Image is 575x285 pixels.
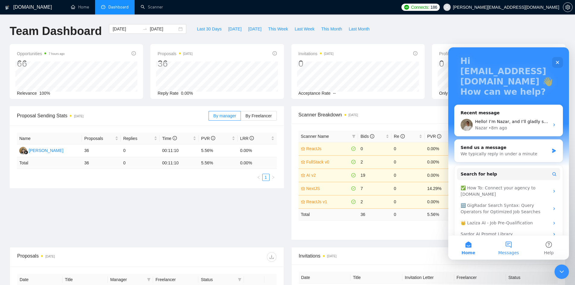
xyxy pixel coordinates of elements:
td: 0.00% [425,195,458,208]
span: Invitations [299,252,558,260]
span: download [267,255,276,259]
th: Date [299,272,351,283]
span: Relevance [17,91,37,96]
span: Proposals [158,50,193,57]
span: info-circle [173,136,177,140]
a: ReactJs v1 [306,198,350,205]
iframe: Intercom live chat [448,47,569,260]
td: 5.56% [199,144,238,157]
time: [DATE] [324,52,334,55]
td: 0 [391,155,425,169]
span: Hello! I’m Nazar, and I’ll gladly support you with your request 😊 Please allow me a couple of min... [27,72,315,77]
div: Nazar [27,78,39,84]
td: 14.29% [425,182,458,195]
span: filter [238,278,241,281]
span: Proposals [84,135,114,142]
button: This Week [265,24,291,34]
button: This Month [318,24,345,34]
div: Sardor AI Prompt Library [12,184,101,190]
td: 36 [82,157,121,169]
span: Status [201,276,235,283]
th: Freelancer [454,272,506,283]
span: user [445,5,449,9]
td: 0.00% [425,142,458,155]
a: NextJS [306,185,350,192]
div: 👑 Laziza AI - Job Pre-Qualification [12,173,101,179]
div: [PERSON_NAME] [29,147,63,154]
td: 00:11:10 [160,144,199,157]
time: [DATE] [45,255,55,258]
a: ReactJs [306,145,350,152]
div: ✅ How To: Connect your agency to [DOMAIN_NAME] [9,135,112,153]
span: Replies [123,135,153,142]
li: Previous Page [255,174,262,181]
time: [DATE] [349,113,358,117]
td: Total [17,157,82,169]
div: Close [104,10,115,21]
button: setting [563,2,573,12]
div: ✅ How To: Connect your agency to [DOMAIN_NAME] [12,138,101,150]
button: Last Month [345,24,373,34]
th: Name [17,133,82,144]
span: Re [394,134,405,139]
div: Proposals [17,252,147,262]
th: Invitation Letter [402,272,454,283]
span: Invitations [299,50,334,57]
span: info-circle [437,134,441,138]
span: Last 30 Days [197,26,222,32]
a: FullStack v0 [306,159,350,165]
span: Search for help [12,124,49,130]
time: 7 hours ago [49,52,65,55]
a: 1 [263,174,269,181]
div: 36 [158,58,193,69]
span: By manager [213,113,236,118]
td: 0 [391,169,425,182]
a: AI v2 [306,172,350,179]
div: 0 [299,58,334,69]
td: 0 [121,144,160,157]
span: info-circle [413,51,417,55]
span: check-circle [351,200,356,204]
span: Manager [110,276,145,283]
span: setting [563,5,572,10]
span: info-circle [250,136,254,140]
td: 5.56 % [199,157,238,169]
span: This Month [321,26,342,32]
img: gigradar-bm.png [24,150,28,154]
div: 🔠 GigRadar Search Syntax: Query Operators for Optimized Job Searches [9,153,112,170]
span: PVR [201,136,215,141]
a: homeHome [71,5,89,10]
span: info-circle [401,134,405,138]
span: LRR [240,136,254,141]
span: Messages [50,203,71,207]
span: Bids [360,134,374,139]
span: check-circle [351,160,356,164]
input: End date [150,26,177,32]
span: [DATE] [248,26,261,32]
img: ES [19,147,27,154]
td: 0 [121,157,160,169]
span: Acceptance Rate [299,91,331,96]
span: Dashboard [108,5,129,10]
div: We typically reply in under a minute [12,103,101,110]
li: Next Page [270,174,277,181]
span: to [142,27,147,31]
td: 0.00 % [238,157,276,169]
span: Connects: [411,4,429,11]
div: Send us a messageWe typically reply in under a minute [6,92,115,115]
span: By Freelancer [245,113,272,118]
td: 0.00% [425,169,458,182]
span: Only exclusive agency members [439,91,500,96]
span: filter [351,132,357,141]
span: crown [301,173,305,177]
td: 0.00% [425,155,458,169]
time: [DATE] [74,115,83,118]
span: crown [301,160,305,164]
span: check-circle [351,147,356,151]
img: upwork-logo.png [404,5,409,10]
span: Proposal Sending Stats [17,112,209,119]
span: Scanner Name [301,134,329,139]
